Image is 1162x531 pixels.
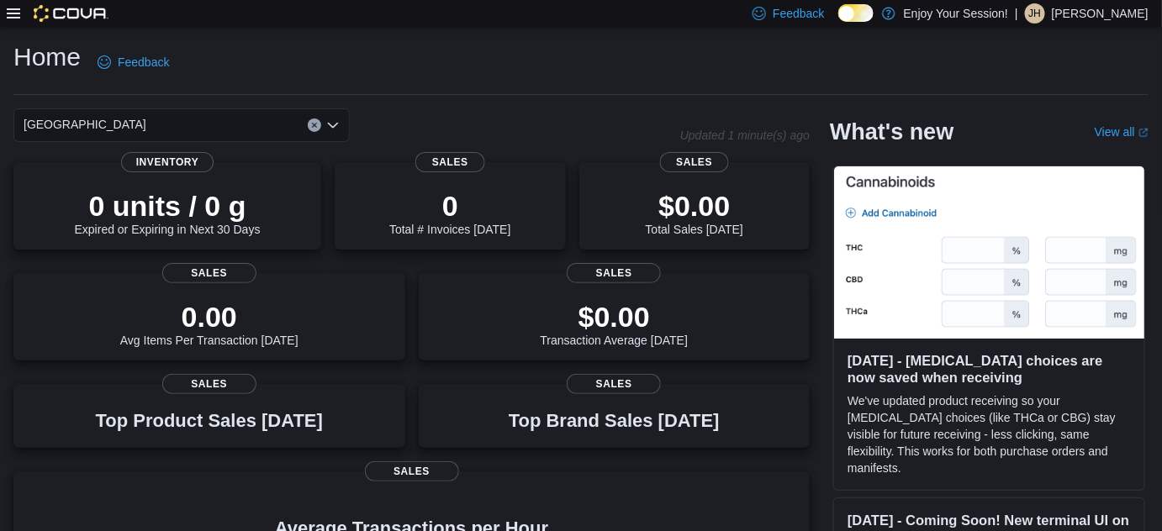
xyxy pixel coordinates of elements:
span: Sales [415,152,484,172]
span: Inventory [121,152,214,172]
p: [PERSON_NAME] [1052,3,1149,24]
p: $0.00 [541,300,689,334]
p: Updated 1 minute(s) ago [680,129,810,142]
a: View allExternal link [1095,125,1149,139]
span: Feedback [773,5,824,22]
div: Expired or Expiring in Next 30 Days [75,189,261,236]
span: Sales [365,461,459,481]
span: Sales [567,374,661,394]
h3: Top Product Sales [DATE] [96,411,323,431]
img: Cova [34,5,108,22]
svg: External link [1138,128,1149,138]
div: Avg Items Per Transaction [DATE] [120,300,298,347]
p: We've updated product receiving so your [MEDICAL_DATA] choices (like THCa or CBG) stay visible fo... [848,392,1131,476]
button: Clear input [308,118,321,132]
p: $0.00 [646,189,743,223]
h2: What's new [830,118,953,145]
div: Total Sales [DATE] [646,189,743,236]
span: Sales [567,263,661,283]
span: Sales [162,374,256,394]
h3: Top Brand Sales [DATE] [509,411,720,431]
p: 0 [389,189,510,223]
h1: Home [13,40,81,74]
input: Dark Mode [838,4,874,22]
span: [GEOGRAPHIC_DATA] [24,114,146,134]
span: Dark Mode [838,22,839,23]
p: 0 units / 0 g [75,189,261,223]
div: Total # Invoices [DATE] [389,189,510,236]
span: Sales [660,152,729,172]
button: Open list of options [326,118,340,132]
div: Transaction Average [DATE] [541,300,689,347]
p: Enjoy Your Session! [904,3,1009,24]
a: Feedback [91,45,176,79]
p: 0.00 [120,300,298,334]
span: Feedback [118,54,169,71]
span: Sales [162,263,256,283]
span: JH [1029,3,1042,24]
div: Justin Hutchings [1025,3,1045,24]
p: | [1015,3,1018,24]
h3: [DATE] - [MEDICAL_DATA] choices are now saved when receiving [848,352,1131,386]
